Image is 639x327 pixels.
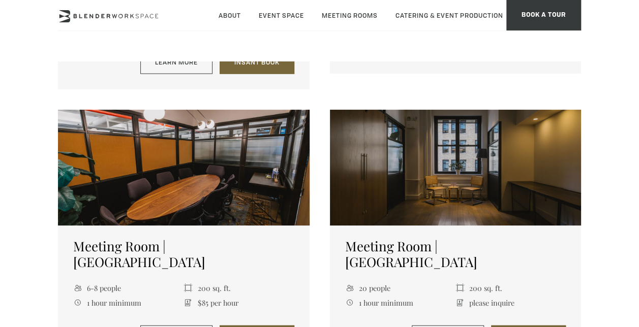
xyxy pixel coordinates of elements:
[73,238,294,270] h5: Meeting Room | [GEOGRAPHIC_DATA]
[184,296,294,310] li: $85 per hour
[220,51,294,74] a: Insant Book
[455,280,566,295] li: 200 sq. ft.
[345,280,455,295] li: 20 people
[140,51,212,74] a: Learn More
[345,238,566,270] h5: Meeting Room | [GEOGRAPHIC_DATA]
[588,278,639,327] iframe: Chat Widget
[73,280,184,295] li: 6-8 people
[455,296,566,310] li: please inquire
[184,280,294,295] li: 200 sq. ft.
[73,296,184,310] li: 1 hour minimum
[345,296,455,310] li: 1 hour minimum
